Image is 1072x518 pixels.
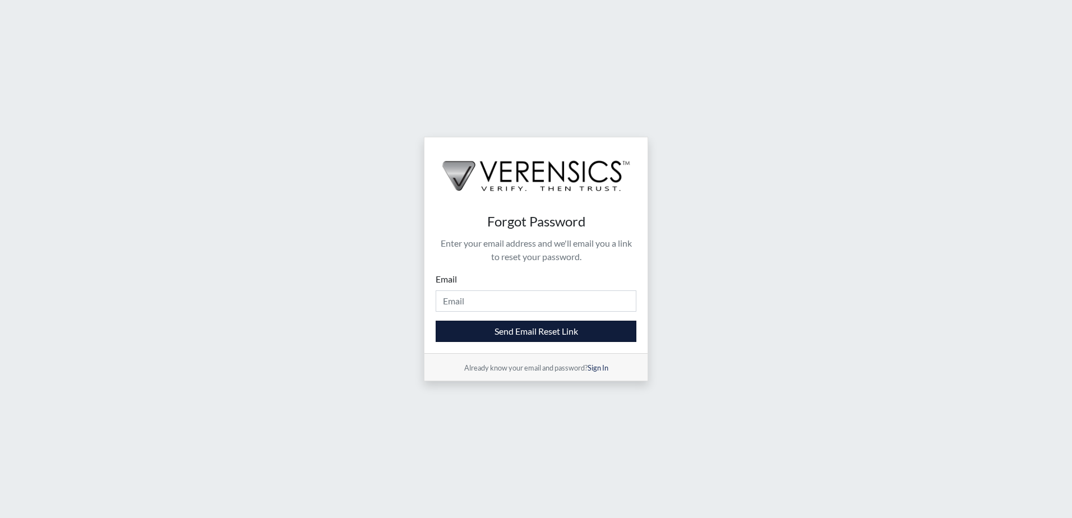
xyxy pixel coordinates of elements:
[464,363,608,372] small: Already know your email and password?
[436,237,636,263] p: Enter your email address and we'll email you a link to reset your password.
[436,321,636,342] button: Send Email Reset Link
[588,363,608,372] a: Sign In
[436,214,636,230] h4: Forgot Password
[436,272,457,286] label: Email
[436,290,636,312] input: Email
[424,137,648,202] img: logo-wide-black.2aad4157.png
